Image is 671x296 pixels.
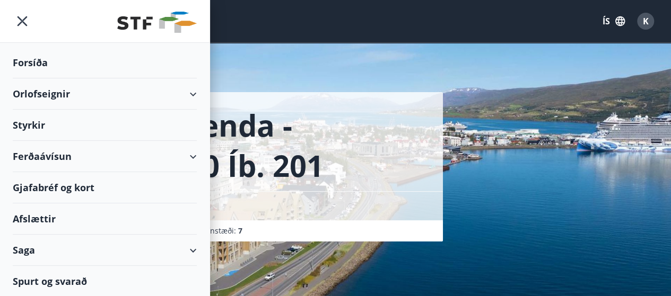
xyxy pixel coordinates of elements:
[643,15,649,27] span: K
[13,110,197,141] div: Styrkir
[13,141,197,172] div: Ferðaávísun
[13,235,197,266] div: Saga
[13,203,197,235] div: Afslættir
[633,8,658,34] button: K
[13,78,197,110] div: Orlofseignir
[13,12,32,31] button: menu
[597,12,631,31] button: ÍS
[117,12,197,33] img: union_logo
[13,172,197,203] div: Gjafabréf og kort
[195,226,242,236] span: Svefnstæði :
[13,47,197,78] div: Forsíða
[25,105,430,185] h1: Félag Stjórnenda - Austurbrú 10 íb. 201
[238,226,242,236] span: 7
